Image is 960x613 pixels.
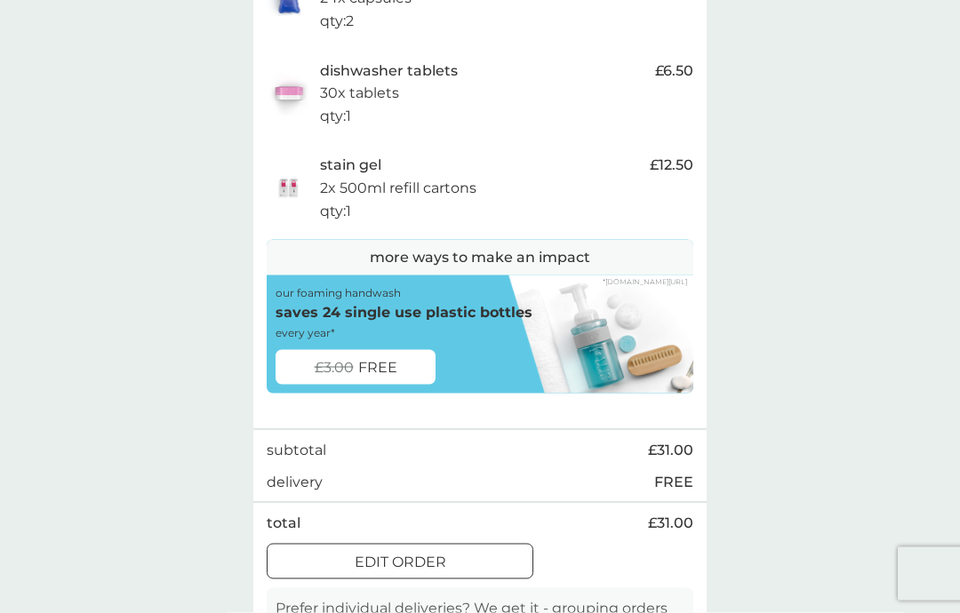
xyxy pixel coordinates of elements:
[267,439,326,462] p: subtotal
[276,324,335,341] p: every year*
[648,439,693,462] span: £31.00
[320,60,458,83] p: dishwasher tablets
[650,154,693,177] span: £12.50
[267,544,533,579] button: edit order
[320,177,476,200] p: 2x 500ml refill cartons
[320,82,399,105] p: 30x tablets
[654,471,693,494] p: FREE
[276,284,401,301] p: our foaming handwash
[276,301,532,324] p: saves 24 single use plastic bottles
[320,154,381,177] p: stain gel
[355,551,446,574] p: edit order
[648,512,693,535] span: £31.00
[267,471,323,494] p: delivery
[320,200,351,223] p: qty : 1
[370,246,590,269] p: more ways to make an impact
[320,10,354,33] p: qty : 2
[315,356,354,379] span: £3.00
[320,105,351,128] p: qty : 1
[603,278,687,285] a: *[DOMAIN_NAME][URL]
[267,512,300,535] p: total
[358,356,397,379] span: FREE
[655,60,693,83] span: £6.50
